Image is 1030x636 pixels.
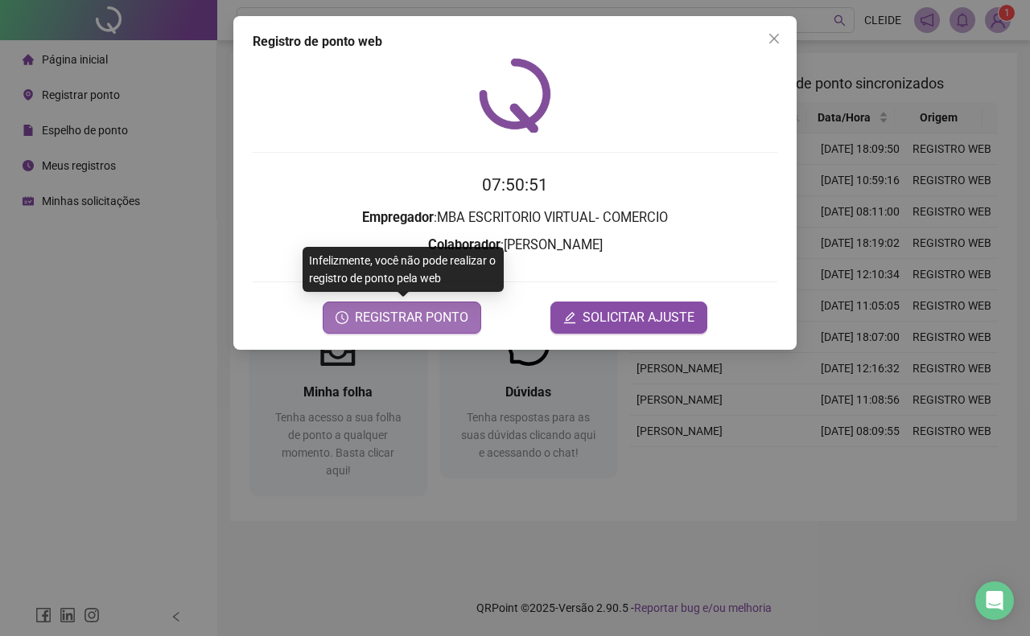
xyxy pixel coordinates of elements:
time: 07:50:51 [482,175,548,195]
strong: Colaborador [428,237,501,252]
div: Open Intercom Messenger [975,581,1014,620]
span: REGISTRAR PONTO [355,308,468,327]
img: QRPoint [479,58,551,133]
h3: : [PERSON_NAME] [253,235,777,256]
button: editSOLICITAR AJUSTE [550,302,707,334]
div: Registro de ponto web [253,32,777,51]
strong: Empregador [362,210,434,225]
button: REGISTRAR PONTO [323,302,481,334]
span: edit [563,311,576,324]
button: Close [761,26,787,51]
h3: : MBA ESCRITORIO VIRTUAL- COMERCIO [253,207,777,228]
span: close [768,32,781,45]
span: clock-circle [336,311,348,324]
span: SOLICITAR AJUSTE [583,308,694,327]
div: Infelizmente, você não pode realizar o registro de ponto pela web [303,247,504,292]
